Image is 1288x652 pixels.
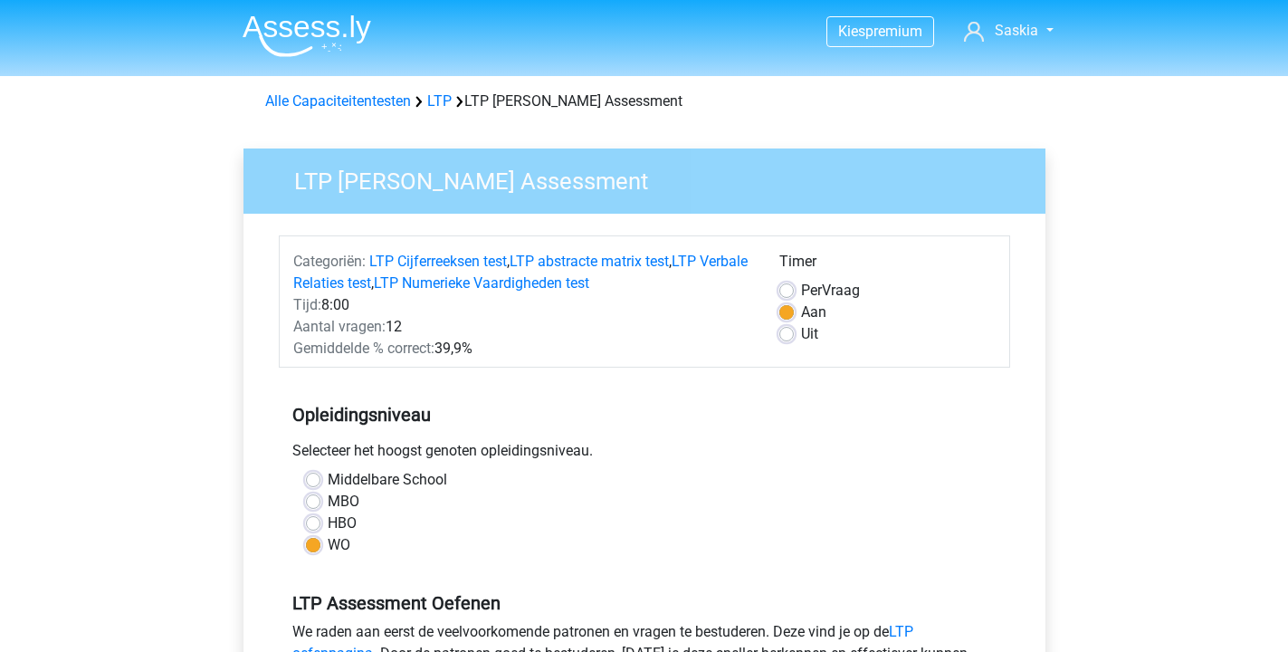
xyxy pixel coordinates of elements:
[328,513,357,534] label: HBO
[293,253,366,270] span: Categoriën:
[510,253,669,270] a: LTP abstracte matrix test
[779,251,996,280] div: Timer
[292,592,997,614] h5: LTP Assessment Oefenen
[427,92,452,110] a: LTP
[280,316,766,338] div: 12
[272,160,1032,196] h3: LTP [PERSON_NAME] Assessment
[801,282,822,299] span: Per
[957,20,1060,42] a: Saskia
[293,340,434,357] span: Gemiddelde % correct:
[827,19,933,43] a: Kiespremium
[328,534,350,556] label: WO
[865,23,922,40] span: premium
[265,92,411,110] a: Alle Capaciteitentesten
[258,91,1031,112] div: LTP [PERSON_NAME] Assessment
[292,397,997,433] h5: Opleidingsniveau
[280,251,766,294] div: , , ,
[801,280,860,302] label: Vraag
[369,253,507,270] a: LTP Cijferreeksen test
[243,14,371,57] img: Assessly
[328,491,359,513] label: MBO
[279,440,1010,469] div: Selecteer het hoogst genoten opleidingsniveau.
[374,274,589,292] a: LTP Numerieke Vaardigheden test
[280,294,766,316] div: 8:00
[838,23,865,40] span: Kies
[801,302,826,323] label: Aan
[293,318,386,335] span: Aantal vragen:
[280,338,766,360] div: 39,9%
[801,323,818,345] label: Uit
[293,296,321,313] span: Tijd:
[328,469,447,491] label: Middelbare School
[995,22,1038,39] span: Saskia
